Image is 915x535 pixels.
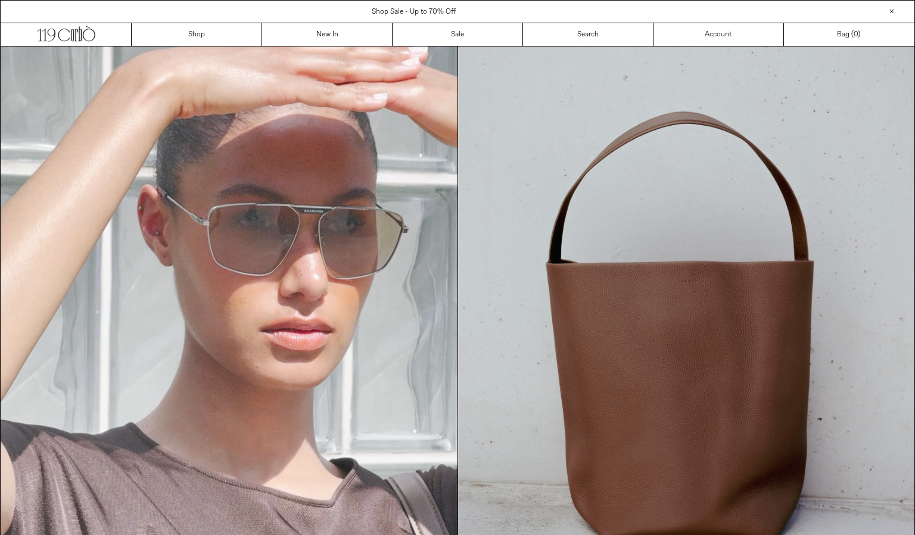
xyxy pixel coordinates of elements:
a: Shop [132,23,262,46]
a: Search [523,23,653,46]
a: Bag () [784,23,914,46]
a: Sale [393,23,523,46]
span: 0 [854,30,858,39]
a: Shop Sale - Up to 70% Off [372,7,456,17]
a: New In [262,23,393,46]
span: ) [854,29,860,40]
a: Account [653,23,784,46]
